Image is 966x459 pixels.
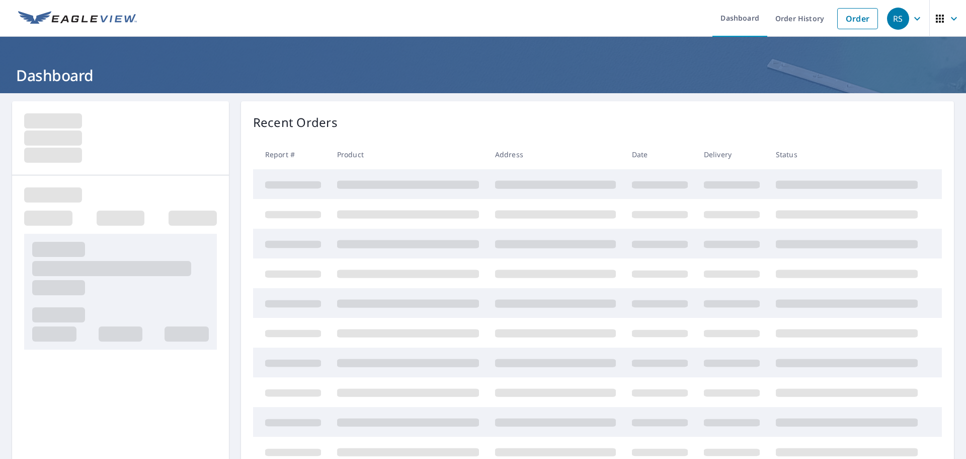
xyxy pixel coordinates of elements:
[253,140,329,169] th: Report #
[18,11,137,26] img: EV Logo
[768,140,926,169] th: Status
[12,65,954,86] h1: Dashboard
[329,140,487,169] th: Product
[696,140,768,169] th: Delivery
[487,140,624,169] th: Address
[253,113,338,132] p: Recent Orders
[624,140,696,169] th: Date
[887,8,909,30] div: RS
[837,8,878,29] a: Order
